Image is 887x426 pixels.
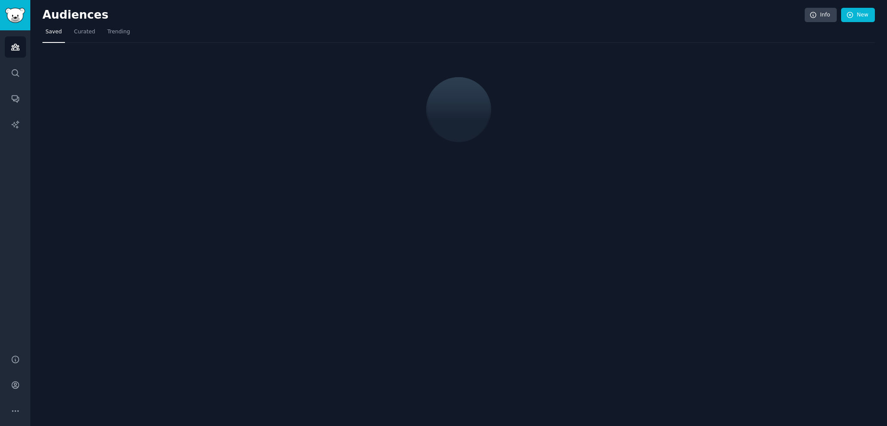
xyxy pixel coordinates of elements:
[71,25,98,43] a: Curated
[42,25,65,43] a: Saved
[104,25,133,43] a: Trending
[107,28,130,36] span: Trending
[45,28,62,36] span: Saved
[42,8,805,22] h2: Audiences
[74,28,95,36] span: Curated
[805,8,837,23] a: Info
[841,8,875,23] a: New
[5,8,25,23] img: GummySearch logo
